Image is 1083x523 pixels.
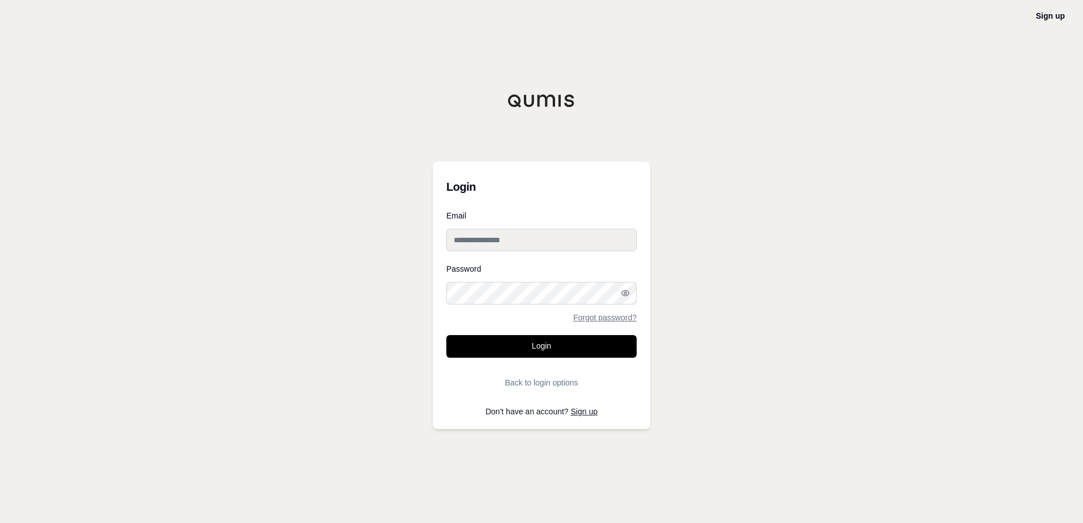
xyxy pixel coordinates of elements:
[571,407,598,416] a: Sign up
[508,94,575,108] img: Qumis
[573,314,637,321] a: Forgot password?
[446,408,637,415] p: Don't have an account?
[1036,11,1065,20] a: Sign up
[446,371,637,394] button: Back to login options
[446,212,637,220] label: Email
[446,265,637,273] label: Password
[446,175,637,198] h3: Login
[446,335,637,358] button: Login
